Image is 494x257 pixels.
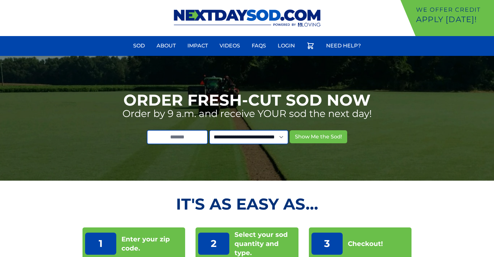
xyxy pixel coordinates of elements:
[121,235,183,253] p: Enter your zip code.
[348,239,383,248] p: Checkout!
[311,233,343,255] p: 3
[85,233,116,255] p: 1
[153,38,180,54] a: About
[123,92,371,108] h1: Order Fresh-Cut Sod Now
[122,108,372,120] p: Order by 9 a.m. and receive YOUR sod the next day!
[216,38,244,54] a: Videos
[416,14,491,25] p: Apply [DATE]!
[82,196,412,212] h2: It's as Easy As...
[322,38,365,54] a: Need Help?
[290,130,347,143] button: Show Me the Sod!
[184,38,212,54] a: Impact
[416,5,491,14] p: We offer Credit
[274,38,299,54] a: Login
[198,233,229,255] p: 2
[248,38,270,54] a: FAQs
[129,38,149,54] a: Sod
